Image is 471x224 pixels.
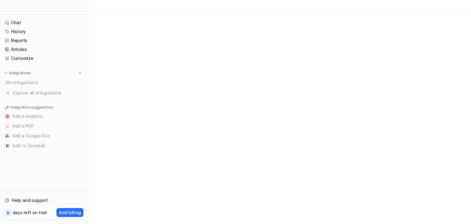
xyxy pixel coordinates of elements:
a: History [2,27,86,36]
p: Integration suggestions [10,105,53,110]
p: days left on trial [13,209,47,216]
a: Chat [2,18,86,27]
button: Integrations [2,70,33,76]
button: Add a PDFAdd a PDF [2,121,86,131]
a: Reports [2,36,86,45]
img: Add a website [6,114,9,118]
img: Add a Google Doc [6,134,9,138]
p: Integrations [9,71,31,75]
a: Help and support [2,196,86,205]
div: No integrations [4,77,86,87]
img: Add a PDF [6,124,9,128]
p: Add billing [59,209,81,216]
a: Customize [2,54,86,63]
button: Add to ZendeskAdd to Zendesk [2,141,86,151]
img: Add to Zendesk [6,144,9,148]
img: explore all integrations [5,90,11,96]
button: Add billing [56,208,83,217]
button: Add a Google DocAdd a Google Doc [2,131,86,141]
button: Add a websiteAdd a website [2,111,86,121]
a: Articles [2,45,86,54]
span: Explore all integrations [13,88,83,98]
p: 8 [7,210,9,216]
img: expand menu [4,71,8,75]
a: Explore all integrations [2,89,86,97]
img: menu_add.svg [78,71,82,75]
